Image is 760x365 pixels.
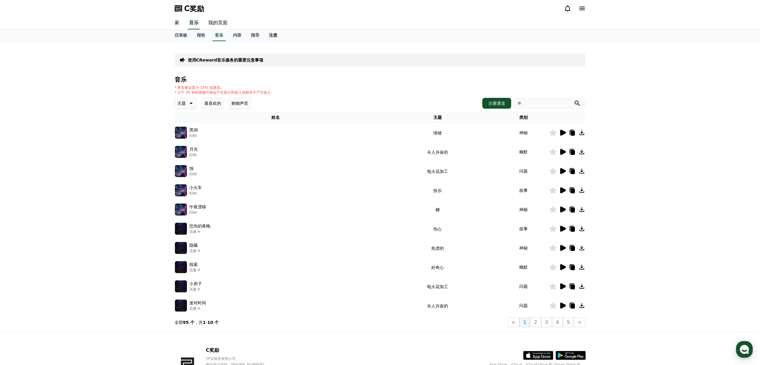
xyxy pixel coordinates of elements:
span: Home [15,199,26,204]
a: 指导 [246,30,264,41]
font: 月光 [189,147,198,152]
font: 类别 [519,115,528,120]
img: 音乐 [175,204,187,216]
img: 音乐 [175,300,187,312]
a: 注意 [264,30,282,41]
font: 流量 H [189,230,200,234]
a: Messages [40,190,78,205]
font: 全部 [175,320,183,325]
font: IGNI [189,191,197,195]
font: 悲伤的夜晚 [189,224,210,228]
button: 注册通道 [482,98,511,109]
font: 小房子 [189,281,202,286]
font: 主题 [177,101,186,106]
button: 3 [541,318,552,327]
font: 流量 H [189,268,200,272]
button: 最喜欢的 [202,97,224,109]
font: IGNI [189,153,197,157]
font: 注意 [269,33,277,38]
font: 音乐 [175,76,187,83]
font: 我的页面 [208,20,227,26]
font: IGNI [189,172,197,176]
font: 5 [567,319,570,325]
font: 注册通道 [488,101,505,106]
a: C奖励 [175,4,204,13]
font: 指导 [251,33,259,38]
font: 神秘 [519,207,528,212]
a: 仪表板 [170,30,192,41]
font: 家 [175,20,179,26]
font: 最喜欢的 [204,101,221,106]
font: 1 [523,319,526,325]
a: 音乐 [188,17,200,29]
font: 情绪 [433,131,442,135]
font: 派对时间 [189,300,206,305]
font: 令人兴奋的 [427,150,448,155]
font: 快乐 [433,188,442,193]
font: * 少于 35 秒的视频可能会产生较少的收入或根本不产生收入。 [175,90,275,95]
font: 黑洞 [189,128,198,132]
font: 槽 [435,207,440,212]
a: 我的页面 [203,17,232,29]
button: 1 [519,318,530,327]
font: 姓名 [271,115,280,120]
font: YP实验室有限公司 [206,357,236,361]
font: > [578,319,581,325]
button: < [508,318,519,327]
font: 主题 [433,115,442,120]
font: 神秘 [519,130,528,135]
font: 问题 [519,169,528,173]
img: 音乐 [175,280,187,292]
font: 好奇心 [431,265,444,270]
font: < [511,319,515,325]
font: 蚀 [189,166,194,171]
img: 音乐 [175,223,187,235]
font: IGNI [189,134,197,138]
font: 问题 [519,284,528,289]
font: 使用CReward音乐服务的重要注意事项 [188,58,264,62]
img: 音乐 [175,146,187,158]
font: 问题 [519,303,528,308]
font: 音乐 [189,20,199,26]
a: Home [2,190,40,205]
button: > [574,318,585,327]
font: 幽默 [519,149,528,154]
font: 内容 [233,33,241,38]
font: 故事 [519,188,528,193]
button: 5 [563,318,574,327]
font: 流量 H [189,287,200,291]
a: 使用CReward音乐服务的重要注意事项 [188,57,264,63]
font: 95 个 [183,320,194,325]
button: 2 [530,318,541,327]
font: 幽默 [519,265,528,270]
a: Settings [78,190,115,205]
font: 电火花加工 [427,169,448,174]
img: 音乐 [175,261,187,273]
font: 1 [203,320,206,325]
span: Settings [89,199,104,204]
img: 音乐 [175,184,187,196]
font: IGNI [189,210,197,215]
font: 4 [556,319,559,325]
a: 报告 [192,30,210,41]
font: 焦虑的 [431,246,444,251]
font: 购物声音 [231,101,248,106]
a: 家 [170,17,184,29]
font: 午夜漂移 [189,204,206,209]
a: 内容 [228,30,246,41]
font: 故事 [519,226,528,231]
font: 小火车 [189,185,202,190]
font: 10 个 [207,320,219,325]
font: 电火花加工 [427,284,448,289]
font: 隐藏 [189,243,198,248]
font: C奖励 [206,347,219,353]
font: 神秘 [519,246,528,250]
font: 令人兴奋的 [427,303,448,308]
button: 4 [552,318,563,327]
a: 音乐 [212,30,226,41]
font: 流量 H [189,306,200,311]
font: 报告 [197,33,205,38]
font: 音乐 [215,33,223,38]
img: 音乐 [175,242,187,254]
button: 主题 [175,97,197,109]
